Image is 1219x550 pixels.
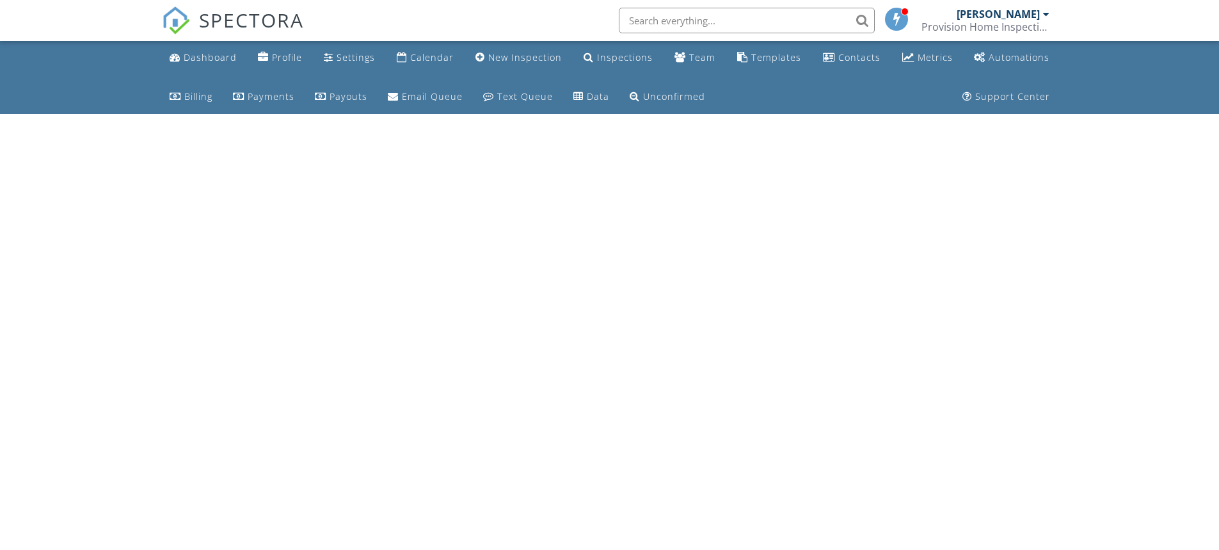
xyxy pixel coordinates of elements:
a: Automations (Basic) [969,46,1055,70]
div: Payments [248,90,294,102]
a: Payouts [310,85,372,109]
div: Profile [272,51,302,63]
a: Contacts [818,46,886,70]
div: Calendar [410,51,454,63]
a: Billing [164,85,218,109]
a: Metrics [897,46,958,70]
input: Search everything... [619,8,875,33]
div: Inspections [597,51,653,63]
div: Provision Home Inspections, LLC. [921,20,1049,33]
div: [PERSON_NAME] [957,8,1040,20]
div: Metrics [918,51,953,63]
a: Dashboard [164,46,242,70]
div: Billing [184,90,212,102]
span: SPECTORA [199,6,304,33]
a: Unconfirmed [625,85,710,109]
a: Text Queue [478,85,558,109]
div: Contacts [838,51,880,63]
a: SPECTORA [162,17,304,44]
a: Email Queue [383,85,468,109]
a: Calendar [392,46,459,70]
div: Automations [989,51,1049,63]
a: Settings [319,46,380,70]
div: Dashboard [184,51,237,63]
div: New Inspection [488,51,562,63]
div: Unconfirmed [643,90,705,102]
div: Data [587,90,609,102]
div: Support Center [975,90,1050,102]
div: Payouts [330,90,367,102]
a: Support Center [957,85,1055,109]
div: Team [689,51,715,63]
a: New Inspection [470,46,567,70]
div: Text Queue [497,90,553,102]
a: Team [669,46,721,70]
img: The Best Home Inspection Software - Spectora [162,6,190,35]
a: Company Profile [253,46,307,70]
a: Inspections [578,46,658,70]
div: Email Queue [402,90,463,102]
a: Templates [732,46,806,70]
div: Settings [337,51,375,63]
div: Templates [751,51,801,63]
a: Data [568,85,614,109]
a: Payments [228,85,299,109]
